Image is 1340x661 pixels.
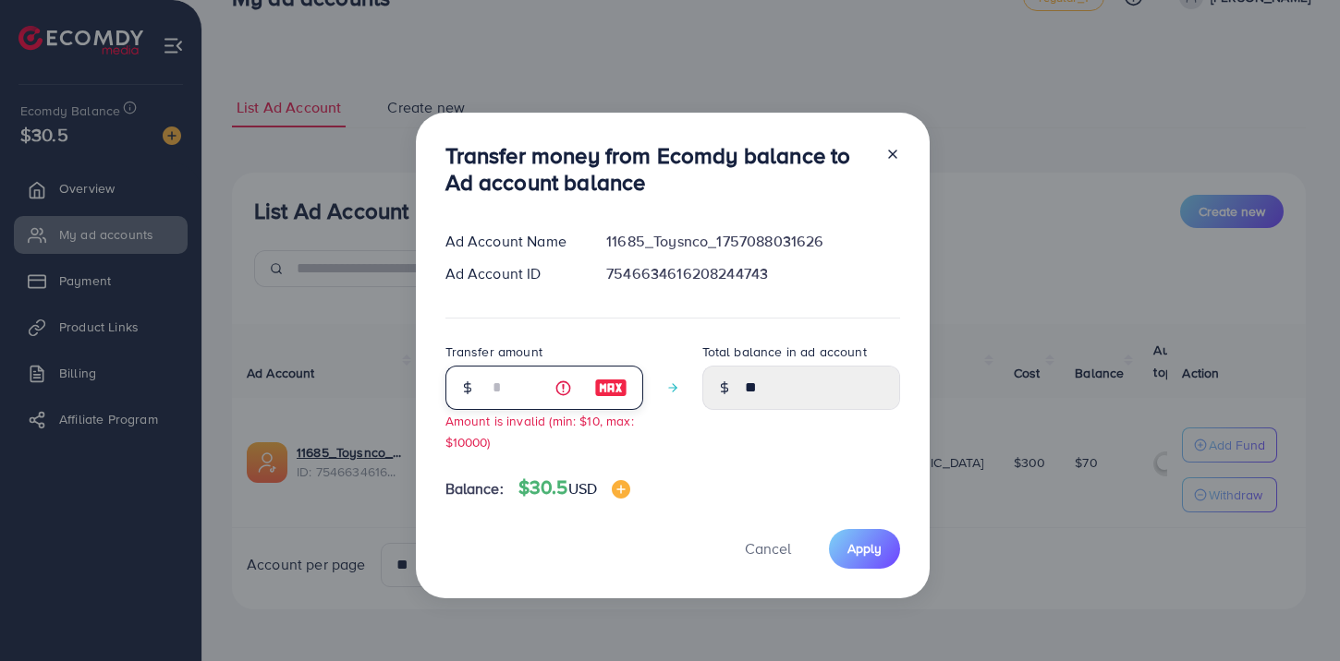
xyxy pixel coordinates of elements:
[829,529,900,569] button: Apply
[568,478,597,499] span: USD
[612,480,630,499] img: image
[594,377,627,399] img: image
[518,476,630,499] h4: $30.5
[431,263,592,284] div: Ad Account ID
[591,263,914,284] div: 7546634616208244743
[445,343,542,361] label: Transfer amount
[1261,578,1326,647] iframe: Chat
[702,343,867,361] label: Total balance in ad account
[431,231,592,252] div: Ad Account Name
[591,231,914,252] div: 11685_Toysnco_1757088031626
[445,478,504,499] span: Balance:
[745,538,791,559] span: Cancel
[722,529,814,569] button: Cancel
[445,142,871,196] h3: Transfer money from Ecomdy balance to Ad account balance
[847,539,882,558] span: Apply
[445,412,634,451] small: Amount is invalid (min: $10, max: $10000)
